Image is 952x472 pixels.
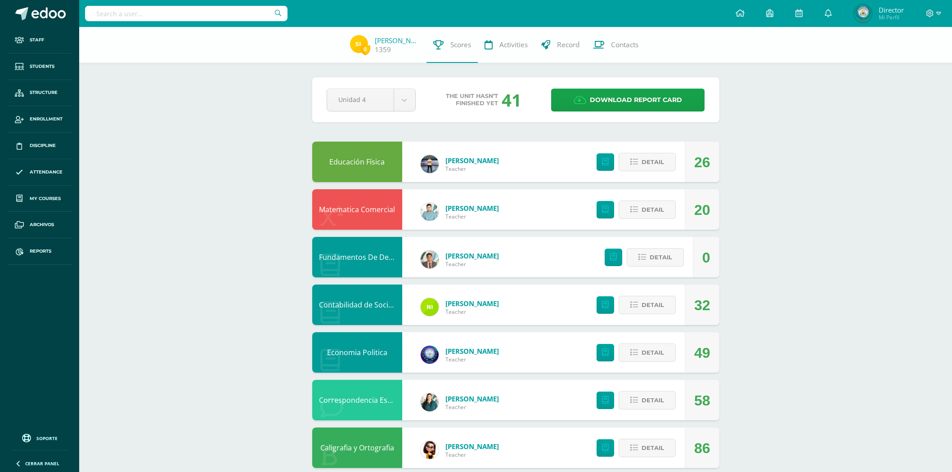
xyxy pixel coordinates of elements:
[586,27,645,63] a: Contacts
[7,159,72,186] a: Attendance
[30,36,44,44] span: Staff
[694,428,710,468] div: 86
[427,27,478,63] a: Scores
[450,40,471,49] span: Scores
[30,142,56,149] span: Discipline
[619,343,676,362] button: Detail
[642,440,664,456] span: Detail
[694,380,710,421] div: 58
[694,333,710,373] div: 49
[445,347,499,356] a: [PERSON_NAME]
[879,5,904,14] span: Director
[7,27,72,53] a: Staff
[312,332,402,373] div: Economia Politica
[534,27,586,63] a: Record
[30,195,61,202] span: My courses
[312,189,402,230] div: Matematica Comercial
[319,395,428,405] a: Correspondencia Español Ingles
[319,252,409,262] a: Fundamentos De Derecho
[642,201,664,218] span: Detail
[642,297,664,313] span: Detail
[478,27,534,63] a: Activities
[30,63,54,70] span: Students
[551,89,705,111] a: Download report card
[421,155,439,173] img: bde165c00b944de6c05dcae7d51e2fcc.png
[375,45,391,54] a: 1359
[421,298,439,316] img: ca60df5ae60ada09d1f93a1da4ab2e41.png
[36,435,58,441] span: Soporte
[650,249,672,266] span: Detail
[85,6,287,21] input: Search a user…
[694,190,710,230] div: 20
[312,285,402,325] div: Contabilidad de Sociedades
[30,248,51,255] span: Reports
[421,393,439,411] img: f58bb6038ea3a85f08ed05377cd67300.png
[312,427,402,468] div: Caligrafia y Ortografia
[694,142,710,183] div: 26
[7,238,72,265] a: Reports
[30,169,63,176] span: Attendance
[445,213,499,220] span: Teacher
[879,13,904,21] span: Mi Perfil
[445,165,499,173] span: Teacher
[445,299,499,308] a: [PERSON_NAME]
[619,200,676,219] button: Detail
[312,380,402,420] div: Correspondencia Español Ingles
[694,285,710,325] div: 32
[445,442,499,451] a: [PERSON_NAME]
[30,221,54,228] span: Archivos
[320,443,394,453] a: Caligrafia y Ortografia
[421,346,439,364] img: 38991008722c8d66f2d85f4b768620e4.png
[445,356,499,363] span: Teacher
[350,35,368,53] img: 6bd422d7dc98a1d0f69c5dc0696a9667.png
[854,4,872,22] img: 648d3fb031ec89f861c257ccece062c1.png
[642,154,664,170] span: Detail
[627,248,684,267] button: Detail
[445,260,499,268] span: Teacher
[312,237,402,277] div: Fundamentos De Derecho
[421,250,439,268] img: d725921d36275491089fe2b95fc398a7.png
[619,439,676,457] button: Detail
[7,133,72,159] a: Discipline
[642,344,664,361] span: Detail
[445,451,499,459] span: Teacher
[445,156,499,165] a: [PERSON_NAME]
[338,89,382,110] span: Unidad 4
[7,106,72,133] a: Enrollment
[319,205,395,214] a: Matematica Comercial
[312,142,402,182] div: Educación Física
[502,88,521,111] div: 41
[611,40,638,49] span: Contacts
[499,40,528,49] span: Activities
[360,44,370,55] span: 0
[30,89,58,96] span: Structure
[702,237,710,278] div: 0
[445,251,499,260] a: [PERSON_NAME]
[445,308,499,316] span: Teacher
[557,40,579,49] span: Record
[445,204,499,213] a: [PERSON_NAME]
[327,89,415,111] a: Unidad 4
[421,441,439,459] img: cddb2fafc80e4a6e526b97ae3eca20ef.png
[619,153,676,171] button: Detail
[11,432,68,444] a: Soporte
[7,186,72,212] a: My courses
[7,80,72,107] a: Structure
[327,347,387,357] a: Economia Politica
[421,203,439,221] img: 3bbeeb896b161c296f86561e735fa0fc.png
[619,296,676,314] button: Detail
[329,157,385,167] a: Educación Física
[7,53,72,80] a: Students
[590,89,682,111] span: Download report card
[30,116,63,123] span: Enrollment
[375,36,420,45] a: [PERSON_NAME]
[619,391,676,410] button: Detail
[7,212,72,238] a: Archivos
[445,403,499,411] span: Teacher
[642,392,664,409] span: Detail
[445,394,499,403] a: [PERSON_NAME]
[319,300,413,310] a: Contabilidad de Sociedades
[446,93,498,107] span: The unit hasn’t finished yet
[25,460,59,467] span: Cerrar panel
